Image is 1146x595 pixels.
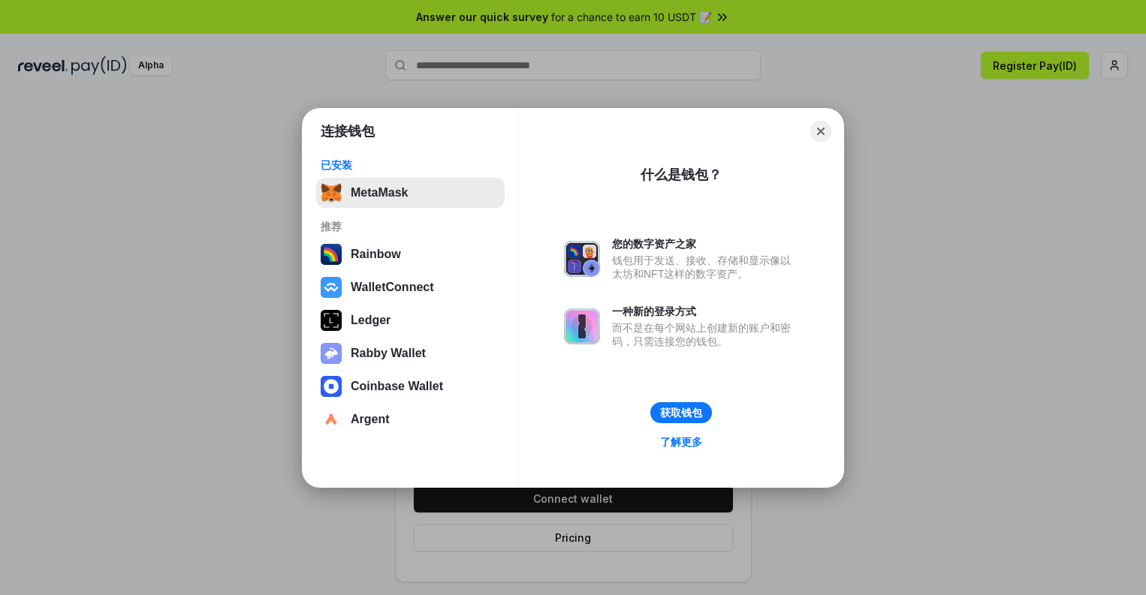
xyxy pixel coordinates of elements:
a: 了解更多 [651,432,711,452]
div: 什么是钱包？ [641,166,722,184]
img: svg+xml,%3Csvg%20xmlns%3D%22http%3A%2F%2Fwww.w3.org%2F2000%2Fsvg%22%20fill%3D%22none%22%20viewBox... [321,343,342,364]
div: 已安装 [321,158,500,172]
img: svg+xml,%3Csvg%20width%3D%2228%22%20height%3D%2228%22%20viewBox%3D%220%200%2028%2028%22%20fill%3D... [321,409,342,430]
div: 了解更多 [660,435,702,449]
h1: 连接钱包 [321,122,375,140]
div: MetaMask [351,186,408,200]
div: Argent [351,413,390,426]
div: 您的数字资产之家 [612,237,798,251]
div: WalletConnect [351,281,434,294]
div: 推荐 [321,220,500,233]
button: MetaMask [316,178,505,208]
button: Coinbase Wallet [316,371,505,401]
button: Ledger [316,305,505,335]
img: svg+xml,%3Csvg%20fill%3D%22none%22%20height%3D%2233%22%20viewBox%3D%220%200%2035%2033%22%20width%... [321,182,342,203]
img: svg+xml,%3Csvg%20width%3D%22120%22%20height%3D%22120%22%20viewBox%3D%220%200%20120%20120%22%20fil... [321,244,342,265]
img: svg+xml,%3Csvg%20xmlns%3D%22http%3A%2F%2Fwww.w3.org%2F2000%2Fsvg%22%20fill%3D%22none%22%20viewBox... [564,241,600,277]
div: Ledger [351,314,391,327]
div: 一种新的登录方式 [612,305,798,318]
button: 获取钱包 [650,402,712,423]
img: svg+xml,%3Csvg%20width%3D%2228%22%20height%3D%2228%22%20viewBox%3D%220%200%2028%2028%22%20fill%3D... [321,376,342,397]
div: 获取钱包 [660,406,702,419]
img: svg+xml,%3Csvg%20xmlns%3D%22http%3A%2F%2Fwww.w3.org%2F2000%2Fsvg%22%20fill%3D%22none%22%20viewBox... [564,308,600,344]
div: Rabby Wallet [351,347,426,360]
button: Rabby Wallet [316,338,505,368]
button: Rainbow [316,239,505,269]
img: svg+xml,%3Csvg%20xmlns%3D%22http%3A%2F%2Fwww.w3.org%2F2000%2Fsvg%22%20width%3D%2228%22%20height%3... [321,310,342,331]
div: Coinbase Wallet [351,380,443,393]
div: 钱包用于发送、接收、存储和显示像以太坊和NFT这样的数字资产。 [612,254,798,281]
img: svg+xml,%3Csvg%20width%3D%2228%22%20height%3D%2228%22%20viewBox%3D%220%200%2028%2028%22%20fill%3D... [321,277,342,298]
button: Argent [316,404,505,434]
div: 而不是在每个网站上创建新的账户和密码，只需连接您的钱包。 [612,321,798,348]
div: Rainbow [351,248,401,261]
button: WalletConnect [316,272,505,302]
button: Close [810,121,831,142]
